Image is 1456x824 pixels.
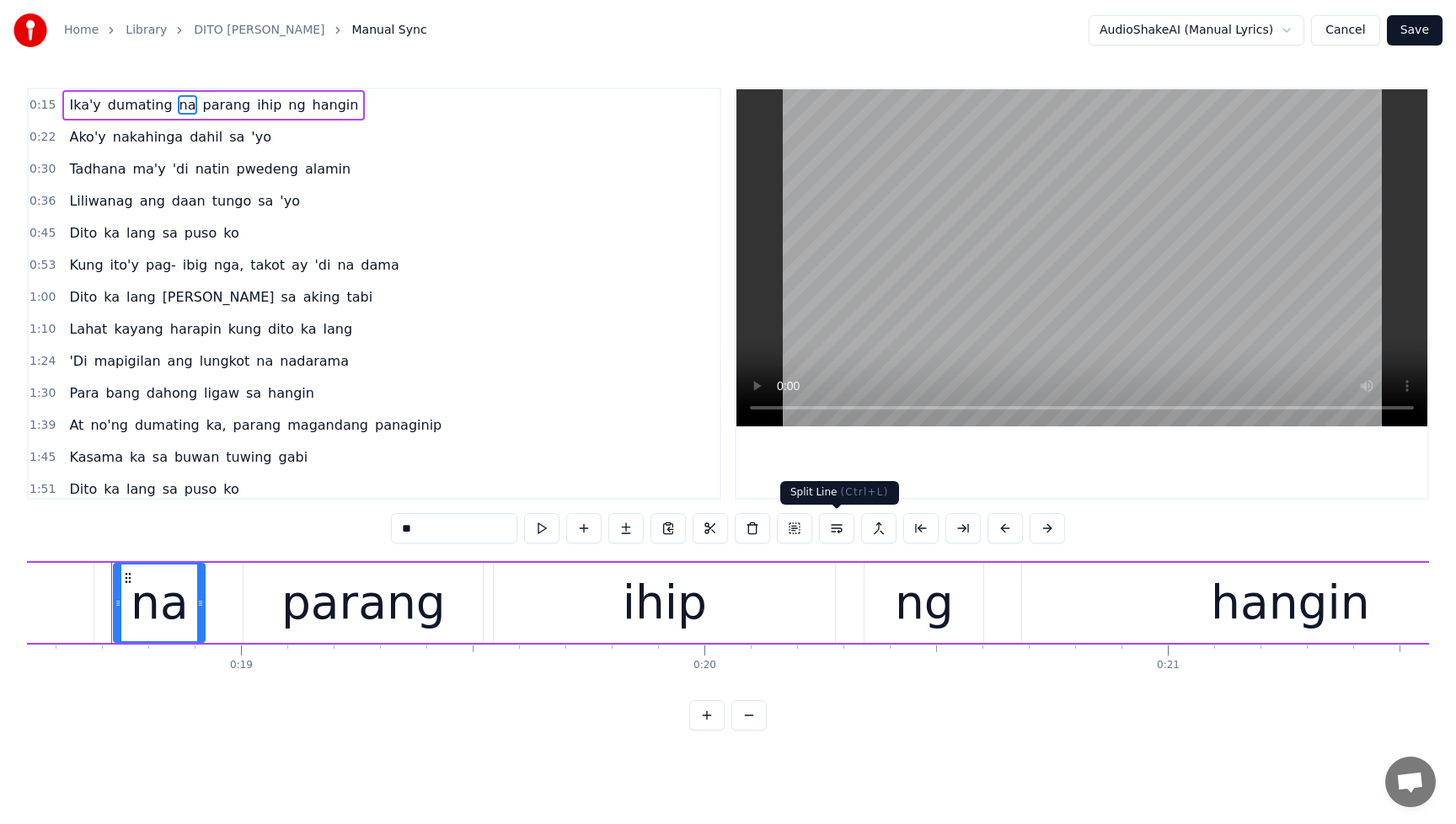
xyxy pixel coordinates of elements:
[131,568,189,638] div: na
[169,319,223,339] span: harapin
[281,568,446,638] div: parang
[201,95,252,115] span: parang
[125,479,158,499] span: lang
[128,447,147,467] span: ka
[198,351,252,371] span: lungkot
[1157,659,1180,672] div: 0:21
[290,255,309,275] span: ay
[1387,15,1443,45] button: Save
[145,383,199,403] span: dahong
[311,95,361,115] span: hangin
[161,479,179,499] span: sa
[183,479,218,499] span: puso
[13,13,47,47] img: youka
[111,127,185,147] span: nakahinga
[29,97,56,114] span: 0:15
[29,129,56,146] span: 0:22
[109,255,141,275] span: ito'y
[277,447,310,467] span: gabi
[29,353,56,370] span: 1:24
[359,255,400,275] span: dama
[249,255,286,275] span: takot
[161,223,179,243] span: sa
[224,447,273,467] span: tuwing
[29,321,56,338] span: 1:10
[335,255,356,275] span: na
[256,191,275,211] span: sa
[373,415,443,435] span: panaginip
[67,383,100,403] span: Para
[303,159,352,179] span: alamin
[188,127,224,147] span: dahil
[161,287,276,307] span: [PERSON_NAME]
[125,287,158,307] span: lang
[194,22,324,39] a: DITO [PERSON_NAME]
[138,191,167,211] span: ang
[278,351,351,371] span: nadarama
[286,415,370,435] span: magandang
[93,351,163,371] span: mapigilan
[67,191,134,211] span: Liliwanag
[222,223,240,243] span: ko
[67,479,99,499] span: Dito
[67,415,85,435] span: At
[255,95,283,115] span: ihip
[29,161,56,178] span: 0:30
[29,193,56,210] span: 0:36
[106,95,174,115] span: dumating
[102,479,121,499] span: ka
[280,287,298,307] span: sa
[780,481,899,505] div: Split Line
[178,95,198,115] span: na
[67,159,127,179] span: Tadhana
[67,319,109,339] span: Lahat
[322,319,355,339] span: lang
[212,255,245,275] span: nga,
[173,447,221,467] span: buwan
[144,255,178,275] span: pag-
[67,255,104,275] span: Kung
[254,351,275,371] span: na
[171,159,190,179] span: 'di
[64,22,427,39] nav: breadcrumb
[302,287,342,307] span: aking
[29,225,56,242] span: 0:45
[104,383,142,403] span: bang
[623,568,707,638] div: ihip
[67,287,99,307] span: Dito
[299,319,318,339] span: ka
[895,568,954,638] div: ng
[88,415,130,435] span: no'ng
[181,255,209,275] span: ibig
[67,95,102,115] span: Ika'y
[131,159,167,179] span: ma'y
[112,319,164,339] span: kayang
[133,415,201,435] span: dumating
[102,223,121,243] span: ka
[232,415,283,435] span: parang
[166,351,195,371] span: ang
[194,159,232,179] span: natin
[230,659,253,672] div: 0:19
[202,383,241,403] span: ligaw
[211,191,254,211] span: tungo
[67,223,99,243] span: Dito
[244,383,263,403] span: sa
[183,223,218,243] span: puso
[126,22,167,39] a: Library
[205,415,228,435] span: ka,
[693,659,716,672] div: 0:20
[278,191,302,211] span: 'yo
[227,319,263,339] span: kung
[840,486,888,498] span: ( Ctrl+L )
[222,479,240,499] span: ko
[151,447,169,467] span: sa
[125,223,158,243] span: lang
[102,287,121,307] span: ka
[29,289,56,306] span: 1:00
[286,95,307,115] span: ng
[313,255,332,275] span: 'di
[266,383,316,403] span: hangin
[249,127,273,147] span: 'yo
[1211,568,1369,638] div: hangin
